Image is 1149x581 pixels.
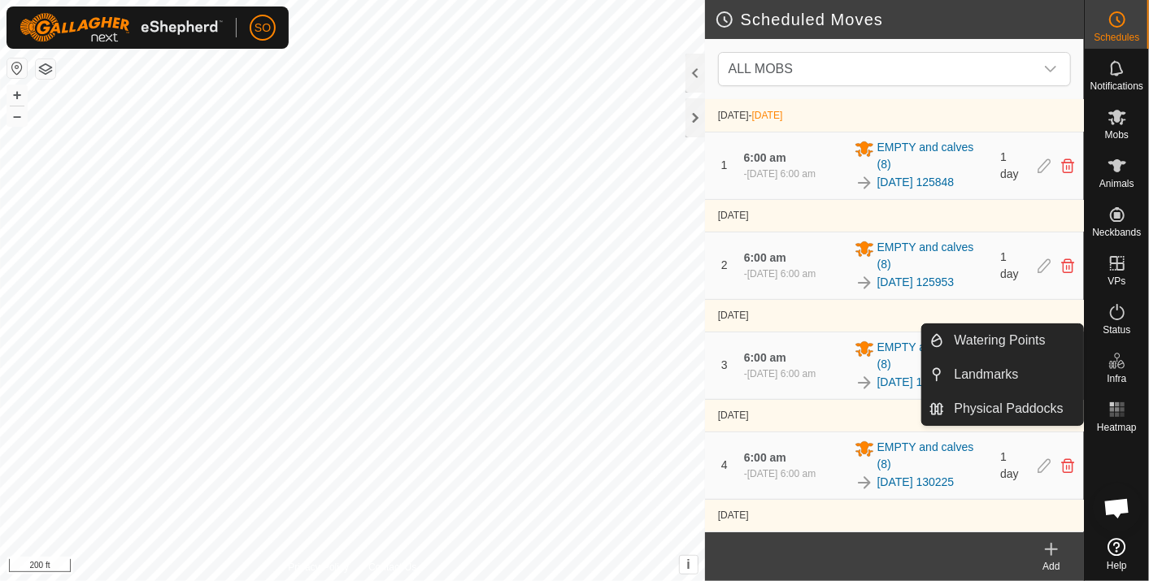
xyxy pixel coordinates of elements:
[1105,130,1129,140] span: Mobs
[855,273,874,293] img: To
[7,85,27,105] button: +
[1097,423,1137,432] span: Heatmap
[744,451,786,464] span: 6:00 am
[945,392,1084,425] a: Physical Paddocks
[1093,483,1142,532] div: Open chat
[747,268,816,280] span: [DATE] 6:00 am
[1107,374,1126,384] span: Infra
[1092,228,1141,237] span: Neckbands
[747,468,816,479] span: [DATE] 6:00 am
[955,331,1046,350] span: Watering Points
[877,239,991,273] span: EMPTY and calves (8)
[855,373,874,392] img: To
[1000,150,1019,180] span: 1 day
[1034,53,1067,85] div: dropdown trigger
[877,139,991,173] span: EMPTY and calves (8)
[955,365,1019,384] span: Landmarks
[721,358,728,371] span: 3
[877,474,955,491] a: [DATE] 130225
[722,53,1034,85] span: ALL MOBS
[255,20,271,37] span: SO
[744,251,786,264] span: 6:00 am
[718,509,749,521] span: [DATE]
[945,324,1084,357] a: Watering Points
[744,151,786,164] span: 6:00 am
[288,560,349,574] a: Privacy Policy
[749,110,783,121] span: -
[686,557,690,571] span: i
[744,466,816,481] div: -
[877,174,955,191] a: [DATE] 125848
[747,368,816,379] span: [DATE] 6:00 am
[922,324,1083,357] li: Watering Points
[744,351,786,364] span: 6:00 am
[721,458,728,471] span: 4
[368,560,416,574] a: Contact Us
[7,106,27,126] button: –
[729,62,793,76] span: ALL MOBS
[36,59,55,79] button: Map Layers
[752,110,783,121] span: [DATE]
[877,339,991,373] span: EMPTY and calves (8)
[1099,179,1134,189] span: Animals
[1103,325,1130,335] span: Status
[718,110,749,121] span: [DATE]
[747,168,816,180] span: [DATE] 6:00 am
[945,358,1084,391] a: Landmarks
[721,258,728,271] span: 2
[855,473,874,492] img: To
[744,267,816,281] div: -
[718,210,749,221] span: [DATE]
[855,173,874,193] img: To
[1090,81,1143,91] span: Notifications
[1108,276,1125,286] span: VPs
[922,392,1083,425] li: Physical Paddocks
[1000,250,1019,280] span: 1 day
[1019,559,1084,574] div: Add
[1085,531,1149,577] a: Help
[721,158,728,171] span: 1
[718,310,749,321] span: [DATE]
[1107,561,1127,570] span: Help
[7,59,27,78] button: Reset Map
[922,358,1083,391] li: Landmarks
[718,410,749,421] span: [DATE]
[680,556,698,574] button: i
[877,374,955,391] a: [DATE] 130100
[1094,33,1139,42] span: Schedules
[715,10,1084,29] h2: Scheduled Moves
[877,274,955,291] a: [DATE] 125953
[955,399,1064,418] span: Physical Paddocks
[1000,450,1019,480] span: 1 day
[744,167,816,181] div: -
[877,439,991,473] span: EMPTY and calves (8)
[20,13,223,42] img: Gallagher Logo
[744,366,816,381] div: -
